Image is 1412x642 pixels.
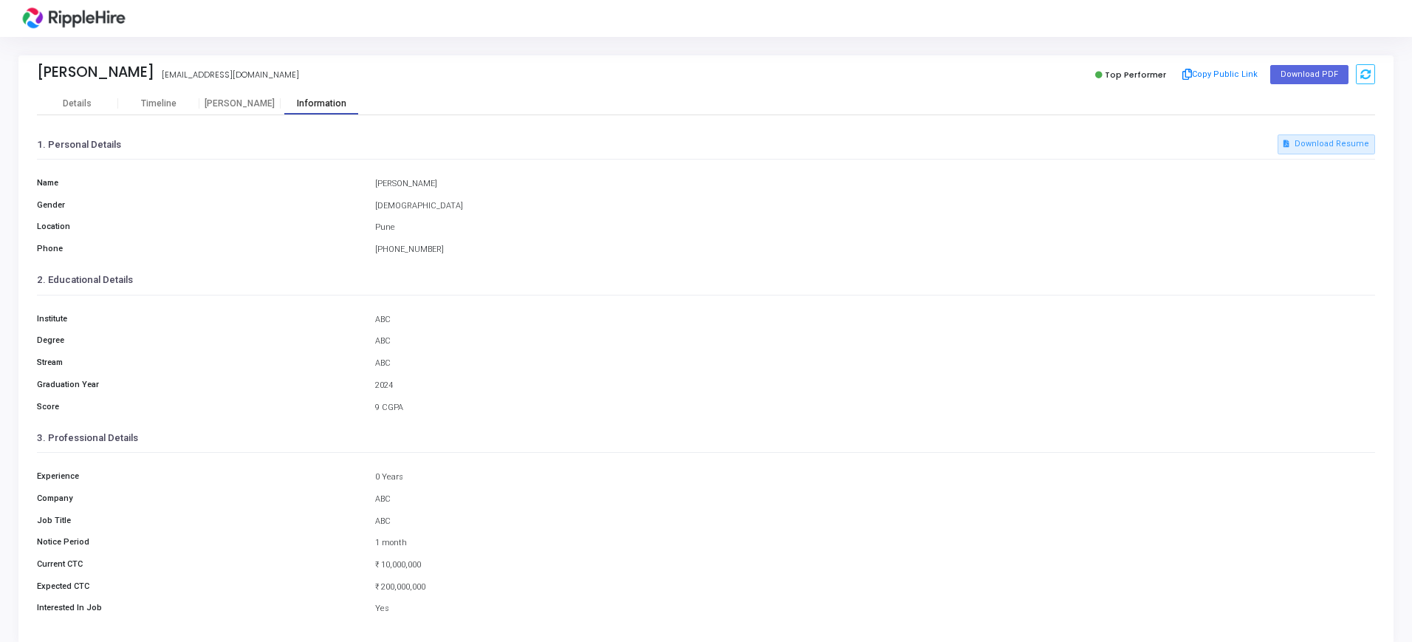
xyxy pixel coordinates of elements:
h6: Interested In Job [30,603,368,612]
div: Timeline [141,98,176,109]
h6: Company [30,494,368,503]
div: [PERSON_NAME] [37,64,154,81]
h6: Graduation Year [30,380,368,389]
h6: Score [30,402,368,412]
div: Yes [368,603,1382,617]
h6: Stream [30,358,368,367]
h6: Institute [30,314,368,324]
div: ABC [368,335,1382,349]
div: [DEMOGRAPHIC_DATA] [368,200,1382,214]
h6: Job Title [30,516,368,525]
div: ABC [368,314,1382,328]
div: [PERSON_NAME] [199,98,281,109]
h6: Phone [30,244,368,253]
h3: 2. Educational Details [37,274,133,286]
div: 2024 [368,380,1382,394]
div: ₹ 200,000,000 [368,581,1382,595]
div: ABC [368,358,1382,372]
span: Top Performer [1105,69,1166,81]
h6: Notice Period [30,537,368,547]
button: Download PDF [1270,65,1348,84]
h6: Experience [30,471,368,481]
div: Details [63,98,92,109]
h6: Name [30,178,368,188]
div: ABC [368,494,1382,508]
h6: Gender [30,200,368,210]
h3: 1. Personal Details [37,134,1375,154]
h6: Expected CTC [30,581,368,591]
div: ABC [368,516,1382,530]
div: 0 Years [368,471,1382,485]
h6: Location [30,222,368,231]
button: Download Resume [1278,134,1375,154]
div: [EMAIL_ADDRESS][DOMAIN_NAME] [162,69,299,81]
h3: 3. Professional Details [37,432,138,444]
div: [PERSON_NAME] [368,178,1382,192]
div: 9 CGPA [368,402,1382,416]
button: Copy Public Link [1178,64,1263,86]
h6: Degree [30,335,368,345]
div: 1 month [368,537,1382,551]
div: [PHONE_NUMBER] [368,244,1382,258]
h6: Current CTC [30,559,368,569]
div: Information [281,98,362,109]
div: Pune [368,222,1382,236]
img: logo [18,4,129,33]
div: ₹ 10,000,000 [368,559,1382,573]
